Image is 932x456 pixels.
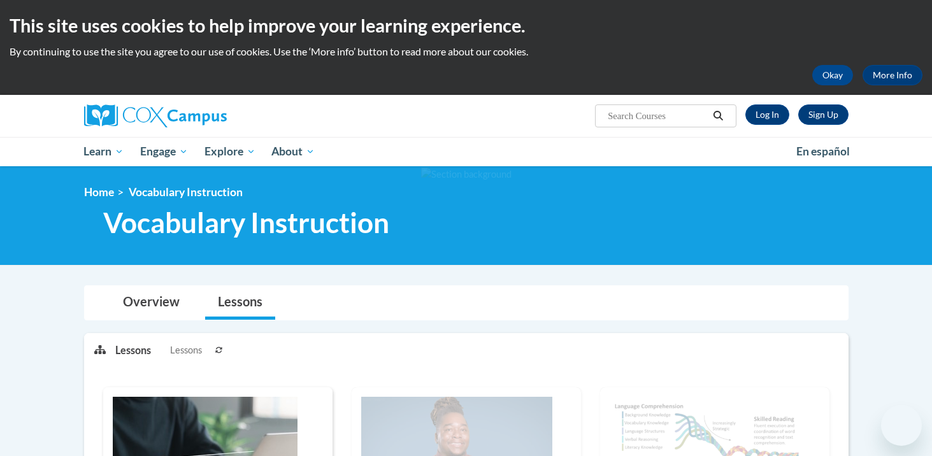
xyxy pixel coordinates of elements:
[263,137,323,166] a: About
[796,145,850,158] span: En español
[708,108,728,124] button: Search
[863,65,922,85] a: More Info
[204,144,255,159] span: Explore
[76,137,133,166] a: Learn
[110,286,192,320] a: Overview
[84,104,326,127] a: Cox Campus
[170,343,202,357] span: Lessons
[115,343,151,357] p: Lessons
[196,137,264,166] a: Explore
[812,65,853,85] button: Okay
[83,144,124,159] span: Learn
[132,137,196,166] a: Engage
[881,405,922,446] iframe: Button to launch messaging window
[129,185,243,199] span: Vocabulary Instruction
[205,286,275,320] a: Lessons
[10,45,922,59] p: By continuing to use the site you agree to our use of cookies. Use the ‘More info’ button to read...
[788,138,858,165] a: En español
[103,206,389,239] span: Vocabulary Instruction
[140,144,188,159] span: Engage
[421,167,512,182] img: Section background
[10,13,922,38] h2: This site uses cookies to help improve your learning experience.
[84,185,114,199] a: Home
[798,104,849,125] a: Register
[65,137,868,166] div: Main menu
[84,104,227,127] img: Cox Campus
[271,144,315,159] span: About
[606,108,708,124] input: Search Courses
[745,104,789,125] a: Log In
